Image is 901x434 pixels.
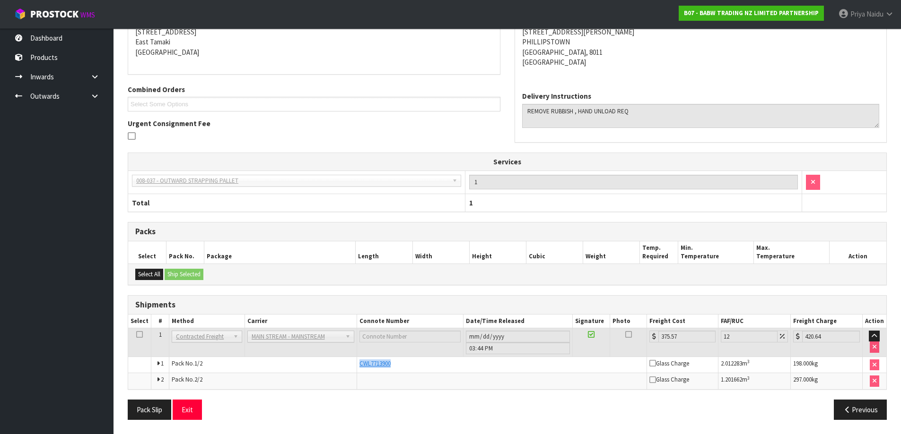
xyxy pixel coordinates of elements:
[866,9,884,18] span: Naidu
[159,331,162,339] span: 1
[721,359,742,367] span: 2.012283
[30,8,79,20] span: ProStock
[649,375,689,383] span: Glass Charge
[161,375,164,383] span: 2
[793,375,812,383] span: 297.000
[151,315,169,328] th: #
[128,400,171,420] button: Pack Slip
[161,359,164,367] span: 1
[834,400,887,420] button: Previous
[469,241,526,264] th: Height
[169,357,357,373] td: Pack No.
[135,227,879,236] h3: Packs
[802,331,860,342] input: Freight Charge
[583,241,640,264] th: Weight
[790,315,862,328] th: Freight Charge
[128,85,185,94] label: Combined Orders
[359,359,391,367] span: CWL7713900
[194,359,202,367] span: 1/2
[679,6,824,21] a: B07 - BABW TRADING NZ LIMITED PARTNERSHIP
[173,400,202,420] button: Exit
[526,241,583,264] th: Cubic
[165,269,203,280] button: Ship Selected
[359,331,461,342] input: Connote Number
[128,315,151,328] th: Select
[412,241,469,264] th: Width
[747,375,750,381] sup: 3
[522,17,880,67] address: [STREET_ADDRESS][PERSON_NAME] PHILLIPSTOWN [GEOGRAPHIC_DATA], 8011 [GEOGRAPHIC_DATA]
[790,373,862,389] td: kg
[166,241,204,264] th: Pack No.
[169,373,357,389] td: Pack No.
[718,357,791,373] td: m
[464,315,573,328] th: Date/Time Released
[747,358,750,365] sup: 3
[522,91,591,101] label: Delivery Instructions
[830,241,886,264] th: Action
[790,357,862,373] td: kg
[136,175,448,187] span: 008-037 - OUTWARD STRAPPING PALLET
[658,331,716,342] input: Freight Cost
[194,375,202,383] span: 2/2
[169,315,245,328] th: Method
[245,315,357,328] th: Carrier
[128,153,886,171] th: Services
[718,315,791,328] th: FAF/RUC
[649,359,689,367] span: Glass Charge
[80,10,95,19] small: WMS
[204,241,356,264] th: Package
[610,315,647,328] th: Photo
[721,375,742,383] span: 1.201662
[176,331,229,342] span: Contracted Freight
[640,241,678,264] th: Temp. Required
[678,241,753,264] th: Min. Temperature
[128,119,210,128] label: Urgent Consignment Fee
[718,373,791,389] td: m
[862,315,886,328] th: Action
[793,359,812,367] span: 198.000
[128,194,465,212] th: Total
[753,241,829,264] th: Max. Temperature
[135,269,163,280] button: Select All
[572,315,610,328] th: Signature
[356,241,412,264] th: Length
[135,300,879,309] h3: Shipments
[135,17,493,57] address: [STREET_ADDRESS] East Tamaki [GEOGRAPHIC_DATA]
[14,8,26,20] img: cube-alt.png
[684,9,819,17] strong: B07 - BABW TRADING NZ LIMITED PARTNERSHIP
[128,241,166,264] th: Select
[357,315,463,328] th: Connote Number
[469,198,473,207] span: 1
[252,331,341,342] span: MAIN STREAM - MAINSTREAM
[721,331,778,342] input: Freight Adjustment
[850,9,865,18] span: Priya
[647,315,718,328] th: Freight Cost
